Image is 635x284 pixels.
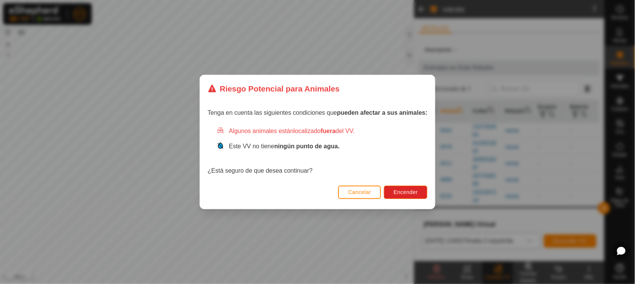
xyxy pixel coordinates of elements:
[217,127,427,136] div: Algunos animales están
[384,186,427,199] button: Encender
[208,83,340,95] div: Riesgo Potencial para Animales
[321,128,336,134] strong: fuera
[338,186,381,199] button: Cancelar
[294,128,355,134] span: localizado del VV.
[274,143,340,149] strong: ningún punto de agua.
[393,189,418,195] span: Encender
[208,109,427,116] span: Tenga en cuenta las siguientes condiciones que
[348,189,371,195] span: Cancelar
[208,127,427,175] div: ¿Está seguro de que desea continuar?
[337,109,427,116] strong: pueden afectar a sus animales:
[229,143,340,149] span: Este VV no tiene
